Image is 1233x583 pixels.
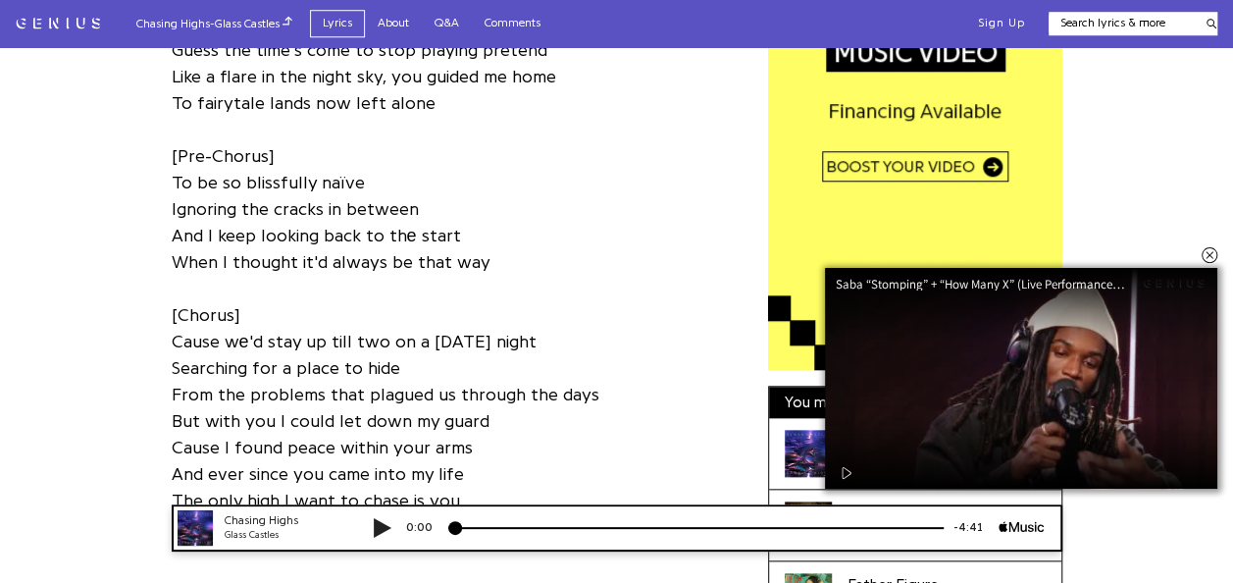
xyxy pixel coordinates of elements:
[422,10,472,36] a: Q&A
[836,278,1140,291] div: Saba “Stomping” + “How Many X” (Live Performance) | Open Mic
[848,502,930,525] div: Starless Sky
[769,387,1061,418] div: You might also like
[69,8,186,25] div: Chasing Highs
[978,16,1025,31] button: Sign Up
[785,502,832,549] div: Cover art for Starless Sky by Glass Castles
[1049,15,1195,31] input: Search lyrics & more
[136,14,292,32] div: Chasing Highs - Glass Castles
[472,10,553,36] a: Comments
[69,24,186,38] div: Glass Castles
[785,430,832,477] div: Cover art for Fake It by Glass Castles
[365,10,422,36] a: About
[769,490,1061,561] a: Cover art for Starless Sky by Glass CastlesStarless SkyGlass Castles
[22,6,57,41] img: 72x72bb.jpg
[310,10,365,36] a: Lyrics
[788,15,843,31] div: -4:41
[769,418,1061,490] a: Cover art for Fake It by Glass CastlesFake ItGlass Castles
